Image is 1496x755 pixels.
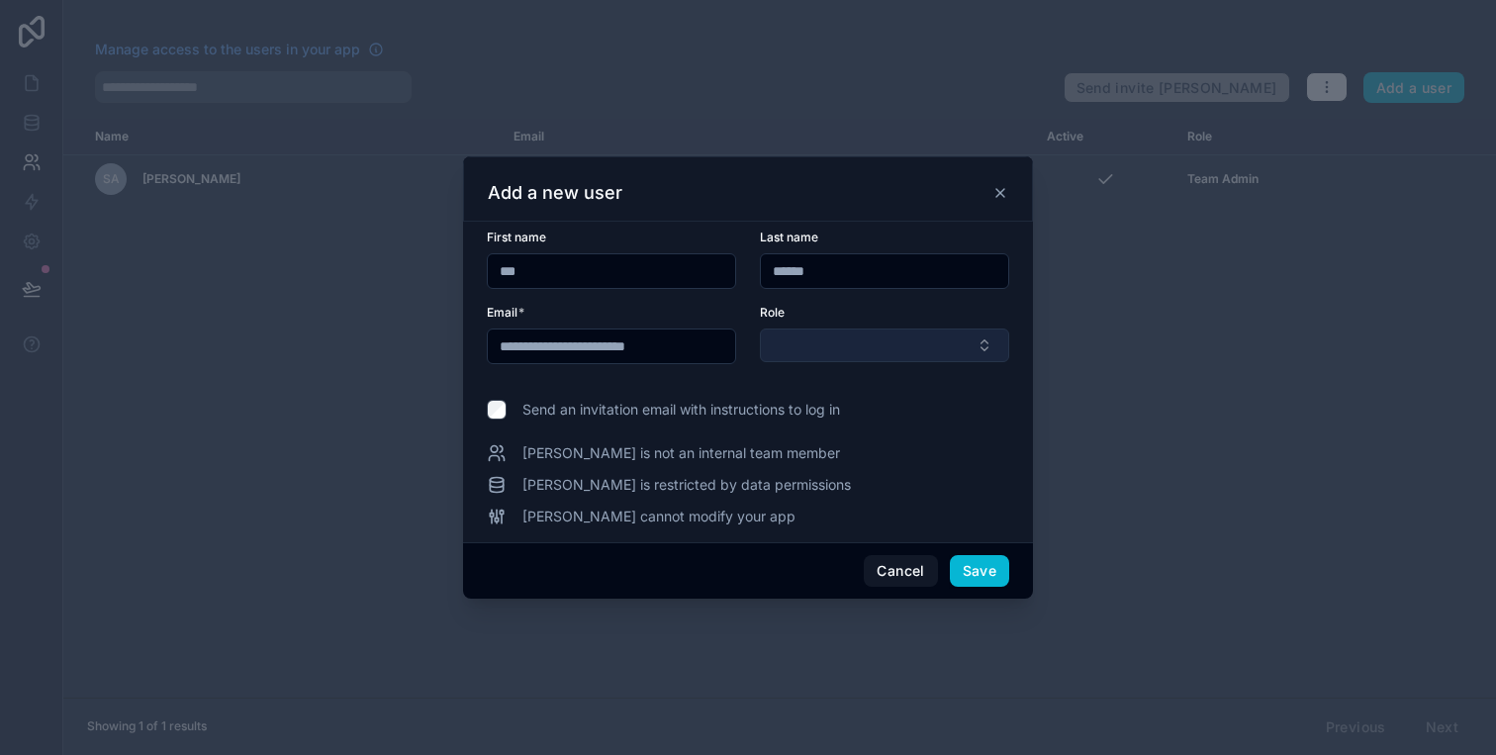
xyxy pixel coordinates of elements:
[487,230,546,244] span: First name
[522,443,840,463] span: [PERSON_NAME] is not an internal team member
[950,555,1009,587] button: Save
[487,400,507,420] input: Send an invitation email with instructions to log in
[760,305,785,320] span: Role
[487,305,517,320] span: Email
[488,181,622,205] h3: Add a new user
[760,329,1009,362] button: Select Button
[864,555,937,587] button: Cancel
[522,507,795,526] span: [PERSON_NAME] cannot modify your app
[522,475,851,495] span: [PERSON_NAME] is restricted by data permissions
[522,400,840,420] span: Send an invitation email with instructions to log in
[760,230,818,244] span: Last name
